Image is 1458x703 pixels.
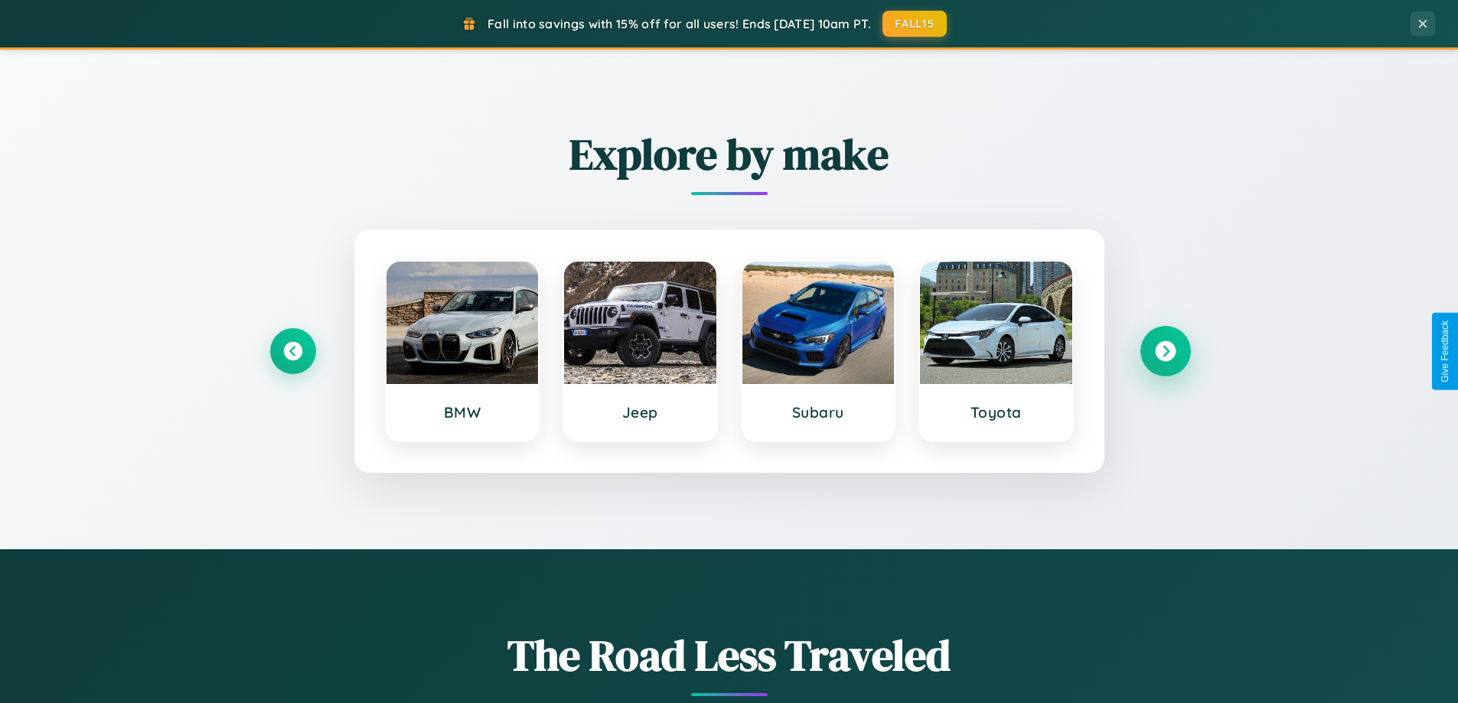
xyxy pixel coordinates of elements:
[1440,321,1450,382] div: Give Feedback
[270,626,1189,685] h1: The Road Less Traveled
[935,403,1057,421] h3: Toyota
[758,403,879,421] h3: Subaru
[488,16,871,31] span: Fall into savings with 15% off for all users! Ends [DATE] 10am PT.
[270,125,1189,184] h2: Explore by make
[882,11,947,37] button: FALL15
[579,403,701,421] h3: Jeep
[402,403,524,421] h3: BMW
